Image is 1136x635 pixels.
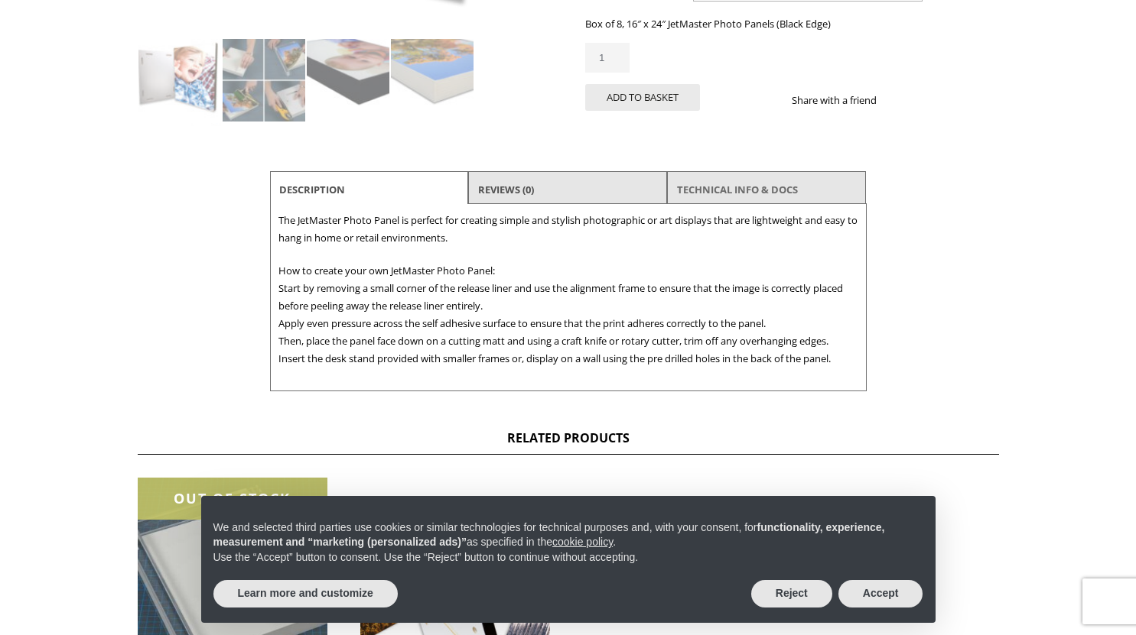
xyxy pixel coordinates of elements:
div: OUT OF STOCK [138,478,327,520]
button: Accept [838,580,923,607]
a: TECHNICAL INFO & DOCS [677,176,798,203]
img: JetMaster Photo Panel for Wall Display - Image 7 [307,123,389,206]
p: How to create your own JetMaster Photo Panel: Start by removing a small corner of the release lin... [278,262,858,368]
p: Use the “Accept” button to consent. Use the “Reject” button to continue without accepting. [213,550,923,565]
a: Description [279,176,345,203]
input: Product quantity [585,43,630,73]
div: Notice [189,484,948,635]
img: JetMaster Photo Panel for Wall Display - Image 5 [138,123,221,206]
img: facebook sharing button [895,94,907,106]
a: cookie policy [552,536,613,548]
img: JetMaster Photo Panel for Wall Display - Image 2 [223,39,305,121]
img: JetMaster Photo Panel for Wall Display - Image 6 [223,123,305,206]
p: We and selected third parties use cookies or similar technologies for technical purposes and, wit... [213,520,923,550]
button: Reject [751,580,832,607]
a: Reviews (0) [478,176,534,203]
img: email sharing button [932,94,944,106]
p: The JetMaster Photo Panel is perfect for creating simple and stylish photographic or art displays... [278,212,858,247]
img: JetMaster Photo Panel for Wall Display - Image 4 [391,39,474,121]
img: JetMaster Photo Panel for Wall Display [138,39,221,121]
p: Share with a friend [792,92,895,109]
button: Add to basket [585,84,700,111]
img: twitter sharing button [913,94,926,106]
strong: functionality, experience, measurement and “marketing (personalized ads)” [213,521,885,549]
h2: Related products [138,429,999,455]
p: Box of 8, 16″ x 24″ JetMaster Photo Panels (Black Edge) [585,15,998,33]
img: JetMaster Photo Panel for Wall Display - Image 3 [307,39,389,121]
button: Learn more and customize [213,580,398,607]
